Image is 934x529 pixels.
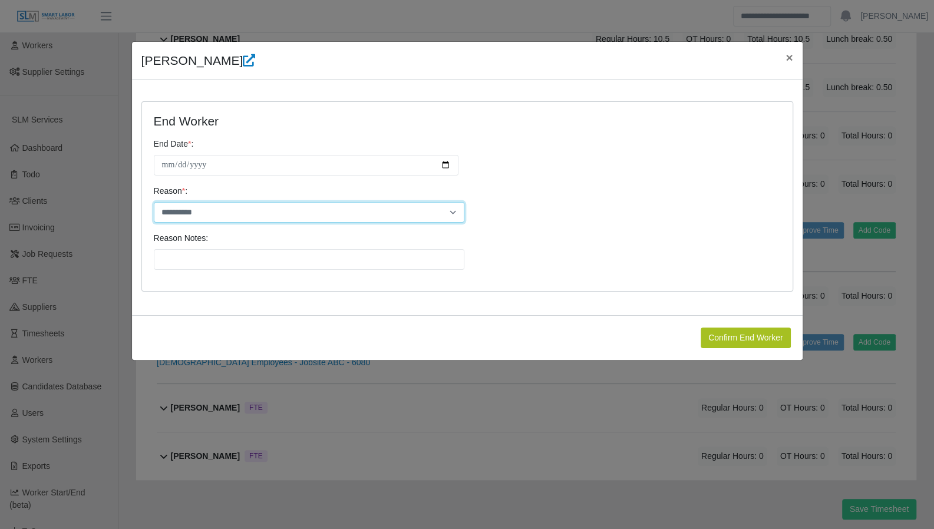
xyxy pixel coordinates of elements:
span: × [786,51,793,64]
label: Reason : [154,185,188,197]
button: Close [776,42,802,73]
button: Confirm End Worker [701,328,791,348]
h4: End Worker [154,114,620,128]
label: End Date : [154,138,194,150]
h4: [PERSON_NAME] [141,51,256,70]
label: Reason Notes: [154,232,209,244]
